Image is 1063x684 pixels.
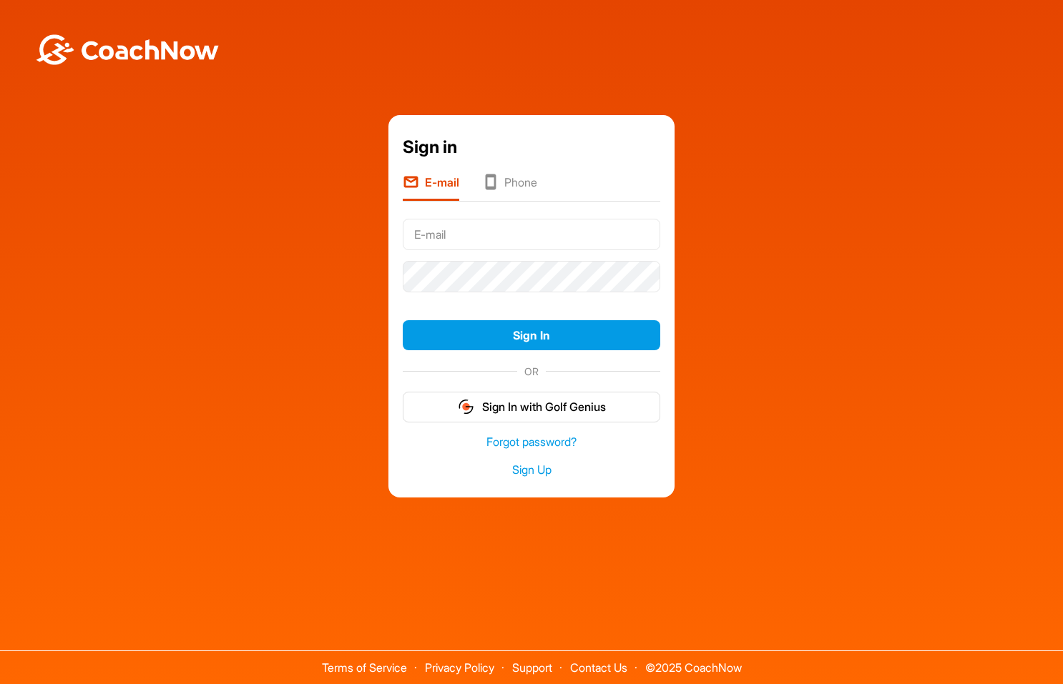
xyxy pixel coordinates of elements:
img: gg_logo [457,398,475,415]
a: Contact Us [570,660,627,675]
button: Sign In with Golf Genius [403,392,660,422]
li: Phone [482,174,537,201]
a: Forgot password? [403,434,660,450]
span: OR [517,364,546,379]
a: Sign Up [403,462,660,478]
img: BwLJSsUCoWCh5upNqxVrqldRgqLPVwmV24tXu5FoVAoFEpwwqQ3VIfuoInZCoVCoTD4vwADAC3ZFMkVEQFDAAAAAElFTkSuQmCC [34,34,220,65]
a: Support [512,660,552,675]
a: Privacy Policy [425,660,494,675]
input: E-mail [403,219,660,250]
button: Sign In [403,320,660,351]
span: © 2025 CoachNow [638,651,749,673]
a: Terms of Service [322,660,407,675]
li: E-mail [403,174,459,201]
div: Sign in [403,134,660,160]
